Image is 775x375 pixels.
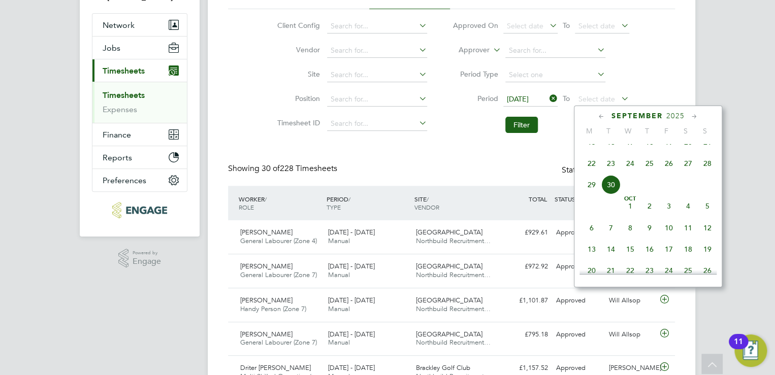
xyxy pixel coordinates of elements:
[618,126,637,135] span: W
[640,240,659,259] span: 16
[579,126,599,135] span: M
[601,261,621,280] span: 21
[698,154,717,173] span: 28
[605,326,658,343] div: Will Allsop
[505,68,605,82] input: Select one
[240,338,317,347] span: General Labourer (Zone 7)
[601,175,621,194] span: 30
[507,94,529,104] span: [DATE]
[274,45,320,54] label: Vendor
[112,202,167,218] img: northbuildrecruit-logo-retina.png
[92,169,187,191] button: Preferences
[328,304,350,313] span: Manual
[698,218,717,237] span: 12
[416,236,491,245] span: Northbuild Recruitment…
[601,240,621,259] span: 14
[621,196,640,216] span: 1
[328,330,375,338] span: [DATE] - [DATE]
[328,262,375,270] span: [DATE] - [DATE]
[453,21,498,30] label: Approved On
[734,334,767,367] button: Open Resource Center, 11 new notifications
[328,270,350,279] span: Manual
[499,292,552,309] div: £1,101.87
[240,363,311,372] span: Driter [PERSON_NAME]
[240,330,293,338] span: [PERSON_NAME]
[562,163,655,178] div: Status
[698,196,717,216] span: 5
[324,190,412,216] div: PERIOD
[240,270,317,279] span: General Labourer (Zone 7)
[657,126,676,135] span: F
[328,228,375,236] span: [DATE] - [DATE]
[505,117,538,133] button: Filter
[698,261,717,280] span: 26
[240,236,317,245] span: General Labourer (Zone 4)
[659,154,679,173] span: 26
[621,196,640,201] span: Oct
[103,66,145,76] span: Timesheets
[505,44,605,58] input: Search for...
[640,261,659,280] span: 23
[695,126,715,135] span: S
[328,338,350,347] span: Manual
[582,218,601,237] span: 6
[734,342,743,355] div: 11
[328,236,350,245] span: Manual
[679,154,698,173] span: 27
[605,292,658,309] div: Will Allsop
[552,190,605,208] div: STATUS
[507,21,543,30] span: Select date
[582,175,601,194] span: 29
[412,190,500,216] div: SITE
[560,19,573,32] span: To
[92,123,187,146] button: Finance
[582,154,601,173] span: 22
[659,261,679,280] span: 24
[416,304,491,313] span: Northbuild Recruitment…
[416,330,482,338] span: [GEOGRAPHIC_DATA]
[327,203,341,211] span: TYPE
[414,203,439,211] span: VENDOR
[327,44,427,58] input: Search for...
[560,92,573,105] span: To
[611,112,663,120] span: September
[228,163,339,174] div: Showing
[499,258,552,275] div: £972.92
[640,196,659,216] span: 2
[621,261,640,280] span: 22
[453,94,498,103] label: Period
[416,338,491,347] span: Northbuild Recruitment…
[499,224,552,241] div: £929.61
[327,92,427,107] input: Search for...
[103,43,120,53] span: Jobs
[236,190,324,216] div: WORKER
[239,203,254,211] span: ROLE
[444,45,490,55] label: Approver
[103,153,132,162] span: Reports
[621,218,640,237] span: 8
[659,218,679,237] span: 10
[601,218,621,237] span: 7
[92,37,187,59] button: Jobs
[679,240,698,259] span: 18
[103,176,146,185] span: Preferences
[92,146,187,168] button: Reports
[637,126,657,135] span: T
[578,21,615,30] span: Select date
[599,126,618,135] span: T
[679,261,698,280] span: 25
[582,261,601,280] span: 20
[499,326,552,343] div: £795.18
[133,249,161,257] span: Powered by
[453,70,498,79] label: Period Type
[118,249,162,268] a: Powered byEngage
[640,154,659,173] span: 25
[240,296,293,304] span: [PERSON_NAME]
[621,154,640,173] span: 24
[698,240,717,259] span: 19
[416,228,482,236] span: [GEOGRAPHIC_DATA]
[262,163,280,174] span: 30 of
[92,82,187,123] div: Timesheets
[240,262,293,270] span: [PERSON_NAME]
[659,196,679,216] span: 3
